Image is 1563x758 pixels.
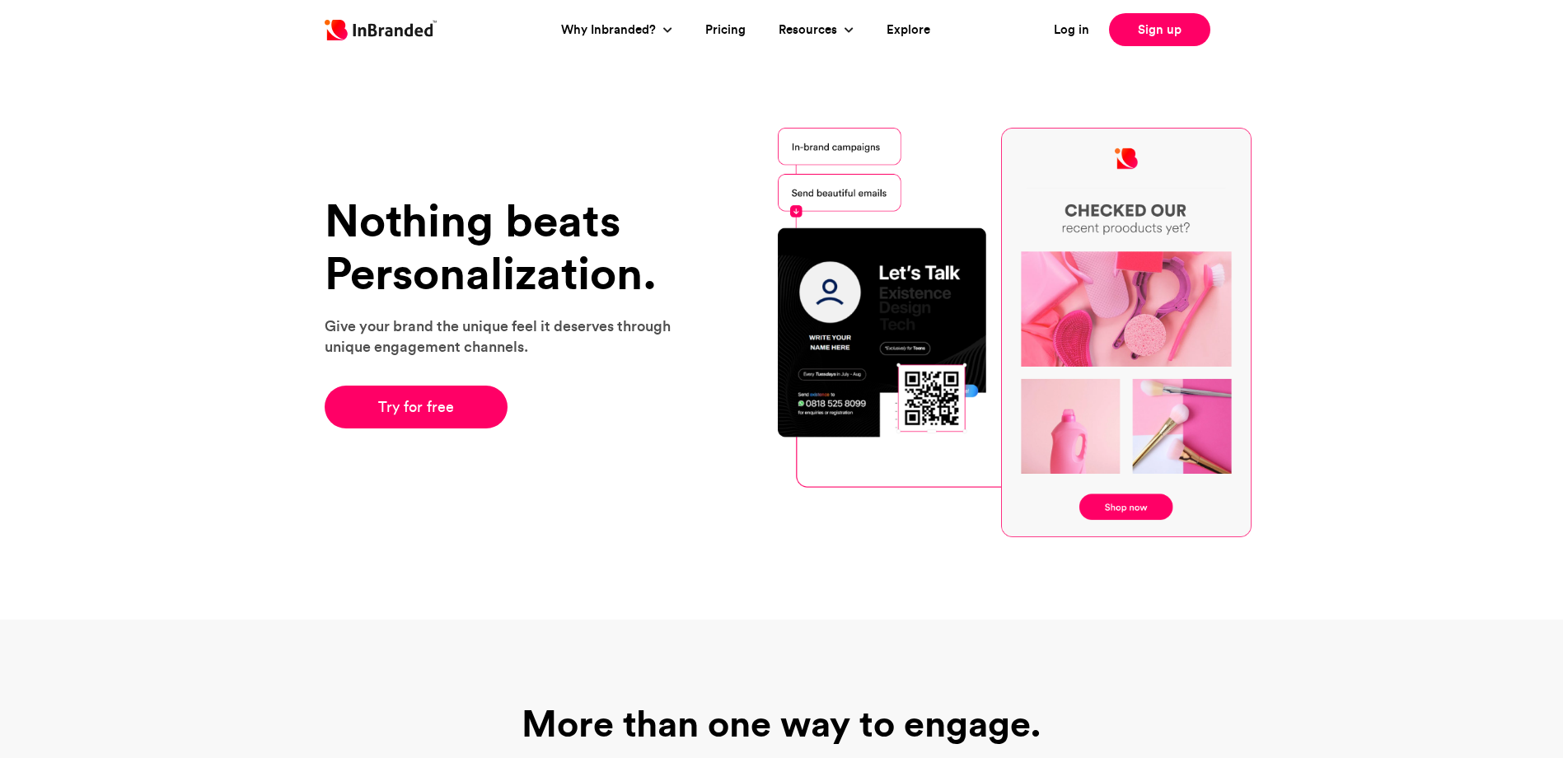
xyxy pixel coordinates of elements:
img: Inbranded [325,20,437,40]
a: Explore [887,21,930,40]
a: Sign up [1109,13,1210,46]
h1: More than one way to engage. [494,702,1070,745]
h1: Nothing beats Personalization. [325,194,691,299]
a: Log in [1054,21,1089,40]
a: Pricing [705,21,746,40]
a: Try for free [325,386,508,428]
a: Resources [779,21,841,40]
p: Give your brand the unique feel it deserves through unique engagement channels. [325,316,691,357]
a: Why Inbranded? [561,21,660,40]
